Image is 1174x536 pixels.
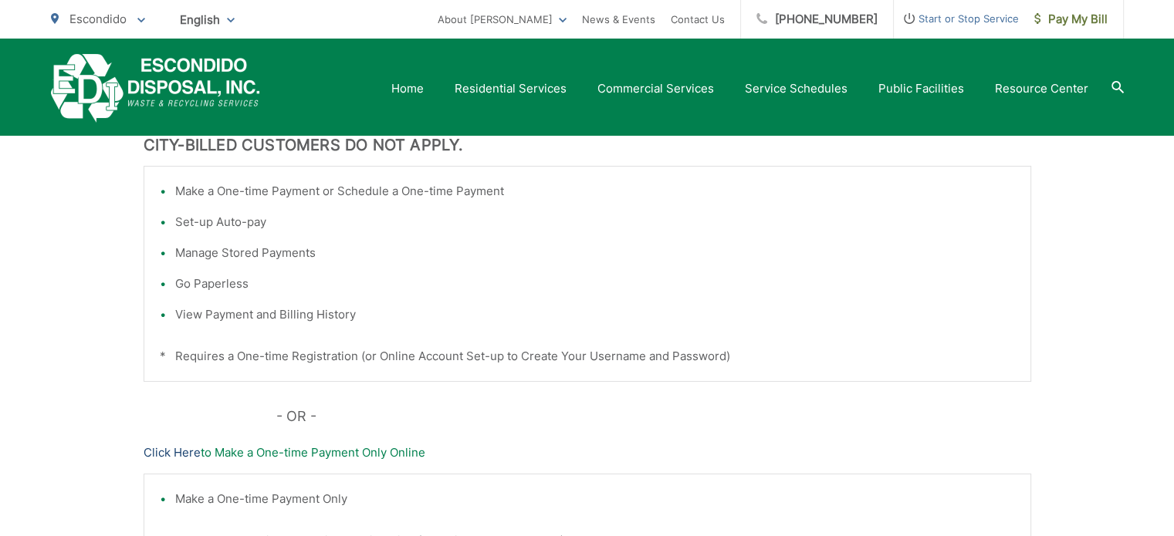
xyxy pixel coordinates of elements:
[175,490,1015,508] li: Make a One-time Payment Only
[168,6,246,33] span: English
[1034,10,1108,29] span: Pay My Bill
[671,10,725,29] a: Contact Us
[175,305,1015,324] li: View Payment and Billing History
[597,79,714,98] a: Commercial Services
[582,10,655,29] a: News & Events
[175,182,1015,201] li: Make a One-time Payment or Schedule a One-time Payment
[144,117,1031,154] h3: BILL PAYMENT OPTION ONLY APPLIES TO CUSTOMERS THAT DIRECTLY RECEIVE AN EDI INVOICE FOR SERVICE. C...
[455,79,567,98] a: Residential Services
[438,10,567,29] a: About [PERSON_NAME]
[51,54,260,123] a: EDCD logo. Return to the homepage.
[144,443,201,462] a: Click Here
[878,79,964,98] a: Public Facilities
[995,79,1088,98] a: Resource Center
[276,405,1031,428] p: - OR -
[745,79,848,98] a: Service Schedules
[175,213,1015,231] li: Set-up Auto-pay
[144,443,1031,462] p: to Make a One-time Payment Only Online
[391,79,424,98] a: Home
[175,244,1015,262] li: Manage Stored Payments
[175,275,1015,293] li: Go Paperless
[160,347,1015,366] p: * Requires a One-time Registration (or Online Account Set-up to Create Your Username and Password)
[69,12,127,26] span: Escondido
